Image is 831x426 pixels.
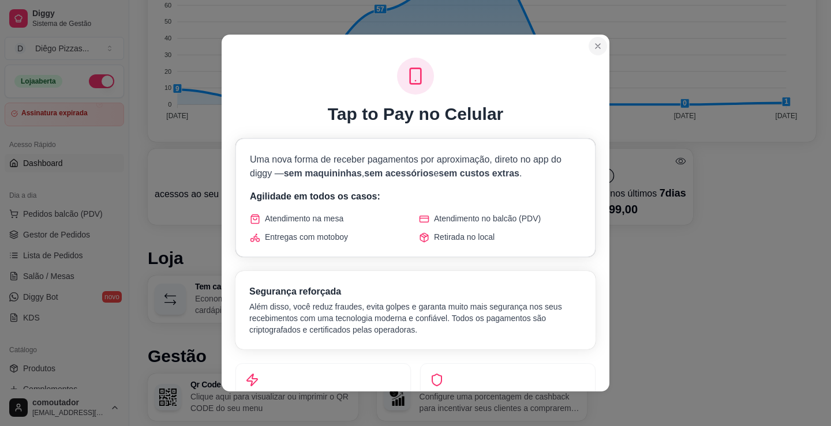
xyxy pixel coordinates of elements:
[364,168,433,178] span: sem acessórios
[284,168,362,178] span: sem maquininhas
[249,301,582,335] p: Além disso, você reduz fraudes, evita golpes e garanta muito mais segurança nos seus recebimentos...
[265,231,348,243] span: Entregas com motoboy
[434,231,495,243] span: Retirada no local
[249,285,582,299] h3: Segurança reforçada
[328,104,504,125] h1: Tap to Pay no Celular
[434,213,541,224] span: Atendimento no balcão (PDV)
[250,190,581,203] p: Agilidade em todos os casos:
[589,37,607,55] button: Close
[250,153,581,180] p: Uma nova forma de receber pagamentos por aproximação, direto no app do diggy — , e .
[439,168,519,178] span: sem custos extras
[265,213,343,224] span: Atendimento na mesa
